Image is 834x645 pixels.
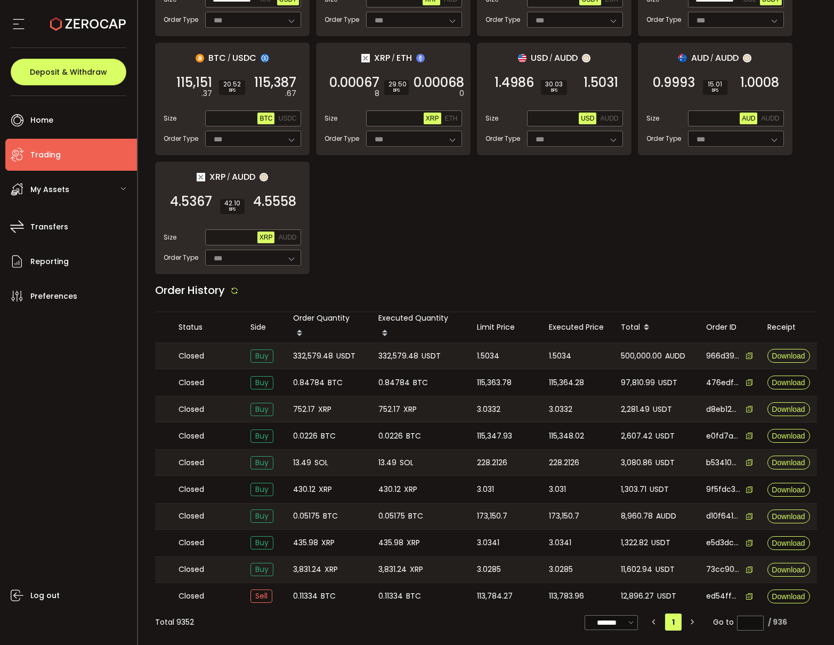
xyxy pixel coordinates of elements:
[278,234,296,241] span: AUDD
[740,77,779,88] span: 1.0008
[743,54,751,62] img: zuPXiwguUFiBOIQyqLOiXsnnNitlx7q4LCwEbLHADjIpTka+Lip0HH8D0VTrd02z+wEAAAAASUVORK5CYII=
[30,219,68,235] span: Transfers
[579,113,596,124] button: USD
[706,537,740,548] span: e5d3dcec-237f-4999-b612-2b26a053e8b1
[378,537,403,549] span: 435.98
[665,350,685,362] span: AUDD
[621,537,648,549] span: 1,322.82
[374,51,390,65] span: XRP
[477,510,507,522] span: 173,150.7
[424,113,441,124] button: XRP
[706,484,740,495] span: 9f5fdc39-16f1-4049-acb5-7819cb780379
[250,349,273,363] span: Buy
[400,457,414,469] span: SOL
[276,232,298,243] button: AUDD
[250,509,273,523] span: Buy
[392,53,395,63] em: /
[545,87,563,94] i: BPS
[378,430,403,442] span: 0.0226
[319,483,332,496] span: XRP
[179,484,204,495] span: Closed
[260,234,273,241] span: XRP
[30,289,77,304] span: Preferences
[740,113,757,124] button: AUD
[772,432,805,440] span: Download
[155,283,225,298] span: Order History
[250,563,273,576] span: Buy
[293,403,315,416] span: 752.17
[361,54,370,62] img: xrp_portfolio.png
[11,59,126,85] button: Deposit & Withdraw
[293,537,318,549] span: 435.98
[250,590,272,603] span: Sell
[759,321,817,333] div: Receipt
[176,77,212,88] span: 115,151
[545,81,563,87] span: 30.03
[485,15,520,25] span: Order Type
[715,51,739,65] span: AUDD
[403,403,417,416] span: XRP
[325,114,337,123] span: Size
[257,113,274,124] button: BTC
[600,115,618,122] span: AUDD
[710,53,714,63] em: /
[410,563,423,576] span: XRP
[179,537,204,548] span: Closed
[416,54,425,62] img: eth_portfolio.svg
[477,350,499,362] span: 1.5034
[443,113,460,124] button: ETH
[477,483,494,496] span: 3.031
[293,590,318,602] span: 0.11334
[707,530,834,645] iframe: Chat Widget
[549,590,584,602] span: 113,783.96
[321,430,336,442] span: BTC
[228,53,231,63] em: /
[477,537,499,549] span: 3.0341
[621,590,654,602] span: 12,896.27
[646,114,659,123] span: Size
[253,196,296,207] span: 4.5558
[772,513,805,520] span: Download
[30,68,107,76] span: Deposit & Withdraw
[691,51,709,65] span: AUD
[549,350,571,362] span: 1.5034
[293,563,321,576] span: 3,831.24
[208,51,226,65] span: BTC
[772,405,805,413] span: Download
[549,430,584,442] span: 115,348.02
[170,196,212,207] span: 4.5367
[621,403,650,416] span: 2,281.49
[325,563,338,576] span: XRP
[325,134,359,144] span: Order Type
[549,537,571,549] span: 3.0341
[767,509,810,523] button: Download
[378,457,396,469] span: 13.49
[375,88,379,99] em: 8
[224,200,240,206] span: 42.10
[293,430,318,442] span: 0.0226
[30,588,60,603] span: Log out
[321,537,335,549] span: XRP
[378,563,407,576] span: 3,831.24
[250,456,273,469] span: Buy
[30,147,61,163] span: Trading
[250,403,273,416] span: Buy
[257,232,275,243] button: XRP
[651,537,670,549] span: USDT
[396,51,412,65] span: ETH
[406,590,421,602] span: BTC
[549,563,573,576] span: 3.0285
[582,54,590,62] img: zuPXiwguUFiBOIQyqLOiXsnnNitlx7q4LCwEbLHADjIpTka+Lip0HH8D0VTrd02z+wEAAAAASUVORK5CYII=
[621,483,646,496] span: 1,303.71
[404,483,417,496] span: XRP
[260,173,268,181] img: zuPXiwguUFiBOIQyqLOiXsnnNitlx7q4LCwEbLHADjIpTka+Lip0HH8D0VTrd02z+wEAAAAASUVORK5CYII=
[706,591,740,602] span: ed54ffe8-9faf-48f7-953c-be9d9526f1e8
[767,376,810,389] button: Download
[549,403,572,416] span: 3.0332
[293,457,311,469] span: 13.49
[621,510,653,522] span: 8,960.78
[477,457,507,469] span: 228.2126
[761,115,779,122] span: AUDD
[224,206,240,213] i: BPS
[179,511,204,522] span: Closed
